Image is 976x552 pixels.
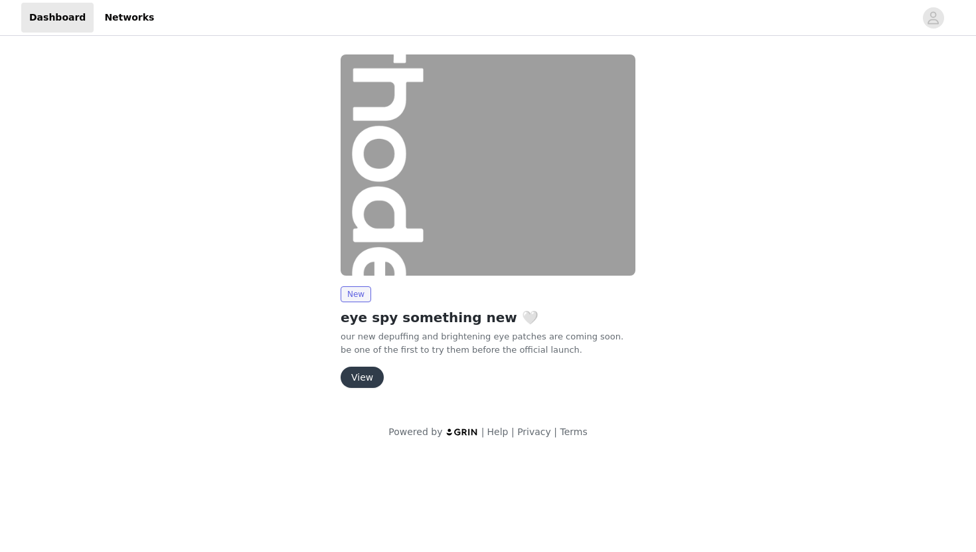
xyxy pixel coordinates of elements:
span: | [481,426,485,437]
a: Help [487,426,509,437]
span: | [511,426,515,437]
a: Privacy [517,426,551,437]
a: Networks [96,3,162,33]
span: | [554,426,557,437]
button: View [341,367,384,388]
a: Terms [560,426,587,437]
img: rhode skin [341,54,635,276]
span: Powered by [388,426,442,437]
a: View [341,373,384,383]
div: avatar [927,7,939,29]
a: Dashboard [21,3,94,33]
img: logo [446,428,479,436]
span: New [341,286,371,302]
h2: eye spy something new 🤍 [341,308,635,327]
p: our new depuffing and brightening eye patches are coming soon. be one of the first to try them be... [341,330,635,356]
